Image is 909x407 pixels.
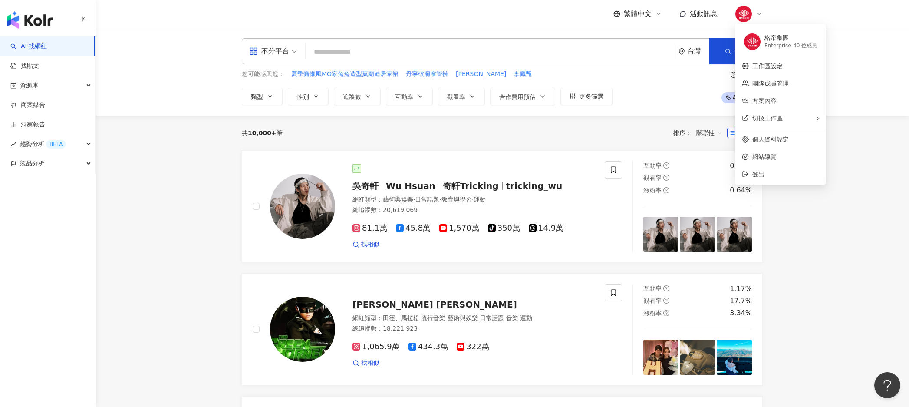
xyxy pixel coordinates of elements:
[415,196,439,203] span: 日常話題
[764,42,817,50] div: Enterprise - 40 位成員
[249,47,258,56] span: appstore
[472,196,474,203] span: ·
[7,11,53,29] img: logo
[421,314,445,321] span: 流行音樂
[474,196,486,203] span: 運動
[361,240,379,249] span: 找相似
[752,80,789,87] a: 團隊成員管理
[643,285,662,292] span: 互動率
[242,273,763,386] a: KOL Avatar[PERSON_NAME] [PERSON_NAME]網紅類型：田徑、馬拉松·流行音樂·藝術與娛樂·日常話題·音樂·運動總追蹤數：18,221,9231,065.9萬434....
[752,115,783,122] span: 切換工作區
[419,314,421,321] span: ·
[490,88,555,105] button: 合作費用預估
[730,296,752,306] div: 17.7%
[352,224,387,233] span: 81.1萬
[288,88,329,105] button: 性別
[242,88,283,105] button: 類型
[752,171,764,178] span: 登出
[717,217,752,252] img: post-image
[709,38,762,64] button: 搜尋
[663,187,669,193] span: question-circle
[361,359,379,367] span: 找相似
[448,314,478,321] span: 藝術與娛樂
[874,372,900,398] iframe: Help Scout Beacon - Open
[643,174,662,181] span: 觀看率
[678,48,685,55] span: environment
[443,181,499,191] span: 奇軒Tricking
[242,150,763,263] a: KOL Avatar吳奇軒Wu Hsuan奇軒Trickingtricking_wu網紅類型：藝術與娛樂·日常話題·教育與學習·運動總追蹤數：20,619,06981.1萬45.8萬1,570萬...
[408,342,448,351] span: 434.3萬
[731,72,737,78] span: question-circle
[663,285,669,291] span: question-circle
[456,70,506,79] span: [PERSON_NAME]
[815,116,820,121] span: right
[744,33,761,50] img: GD.jpg
[514,70,532,79] span: 李佩甄
[383,314,419,321] span: 田徑、馬拉松
[10,42,47,51] a: searchAI 找網紅
[690,10,718,18] span: 活動訊息
[663,310,669,316] span: question-circle
[663,298,669,304] span: question-circle
[513,69,532,79] button: 李佩甄
[10,62,39,70] a: 找貼文
[735,6,752,22] img: GD.jpg
[480,314,504,321] span: 日常話題
[499,93,536,100] span: 合作費用預估
[20,76,38,95] span: 資源庫
[488,224,520,233] span: 350萬
[445,314,447,321] span: ·
[730,185,752,195] div: 0.64%
[504,314,506,321] span: ·
[643,217,678,252] img: post-image
[643,340,678,375] img: post-image
[439,196,441,203] span: ·
[455,69,507,79] button: [PERSON_NAME]
[270,297,335,362] img: KOL Avatar
[680,340,715,375] img: post-image
[352,195,594,204] div: 網紅類型 ：
[249,44,289,58] div: 不分平台
[457,342,489,351] span: 322萬
[439,224,479,233] span: 1,570萬
[352,314,594,323] div: 網紅類型 ：
[20,134,66,154] span: 趨勢分析
[251,93,263,100] span: 類型
[297,93,309,100] span: 性別
[643,162,662,169] span: 互動率
[643,297,662,304] span: 觀看率
[352,342,400,351] span: 1,065.9萬
[270,174,335,239] img: KOL Avatar
[643,310,662,317] span: 漲粉率
[352,299,517,310] span: [PERSON_NAME] [PERSON_NAME]
[673,126,727,140] div: 排序：
[386,181,435,191] span: Wu Hsuan
[730,284,752,294] div: 1.17%
[334,88,381,105] button: 追蹤數
[352,324,594,333] div: 總追蹤數 ： 18,221,923
[696,126,722,140] span: 關聯性
[734,48,747,55] span: 搜尋
[438,88,485,105] button: 觀看率
[529,224,563,233] span: 14.9萬
[20,154,44,173] span: 競品分析
[10,141,16,147] span: rise
[447,93,465,100] span: 觀看率
[343,93,361,100] span: 追蹤數
[518,314,520,321] span: ·
[730,161,752,171] div: 0.28%
[352,359,379,367] a: 找相似
[520,314,532,321] span: 運動
[396,224,431,233] span: 45.8萬
[506,314,518,321] span: 音樂
[352,181,379,191] span: 吳奇軒
[752,97,777,104] a: 方案內容
[478,314,480,321] span: ·
[405,69,449,79] button: 丹寧破洞窄管褲
[248,129,277,136] span: 10,000+
[10,101,45,109] a: 商案媒合
[352,206,594,215] div: 總追蹤數 ： 20,619,069
[663,162,669,169] span: question-circle
[395,93,413,100] span: 互動率
[242,70,284,79] span: 您可能感興趣：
